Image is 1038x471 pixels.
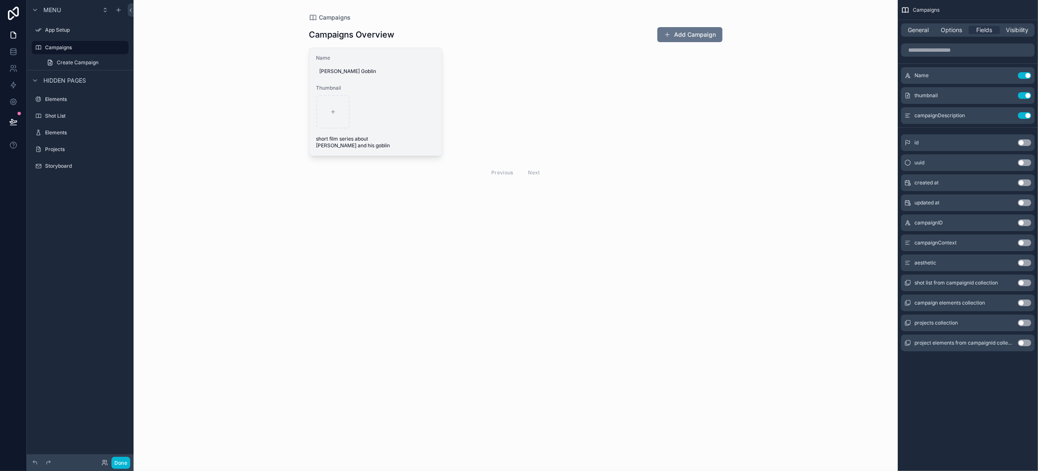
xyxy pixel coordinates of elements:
[914,112,965,119] span: campaignDescription
[914,139,919,146] span: id
[309,29,394,40] h1: Campaigns Overview
[914,179,939,186] span: created at
[32,143,129,156] a: Projects
[32,159,129,173] a: Storyboard
[45,163,127,169] label: Storyboard
[941,26,962,34] span: Options
[32,23,129,37] a: App Setup
[914,92,938,99] span: thumbnail
[914,199,940,206] span: updated at
[657,27,722,42] button: Add Campaign
[316,136,435,149] span: short film series about [PERSON_NAME] and his goblin
[45,129,127,136] label: Elements
[914,219,943,226] span: campaignID
[914,159,924,166] span: uuid
[45,44,124,51] label: Campaigns
[32,109,129,123] a: Shot List
[914,340,1015,346] span: project elements from campaignid collection
[309,13,351,22] a: Campaigns
[111,457,130,469] button: Done
[43,76,86,85] span: Hidden pages
[316,85,435,91] span: Thumbnail
[908,26,929,34] span: General
[319,13,351,22] span: Campaigns
[914,280,998,286] span: shot list from campaignid collection
[914,72,929,79] span: Name
[319,68,432,75] span: [PERSON_NAME] Goblin
[914,320,958,326] span: projects collection
[977,26,993,34] span: Fields
[914,259,936,266] span: aesthetic
[309,48,442,156] a: Name[PERSON_NAME] GoblinThumbnailshort film series about [PERSON_NAME] and his goblin
[42,56,129,69] a: Create Campaign
[316,55,435,61] span: Name
[43,6,61,14] span: Menu
[45,96,127,103] label: Elements
[32,93,129,106] a: Elements
[914,239,957,246] span: campaignContext
[32,41,129,54] a: Campaigns
[1006,26,1029,34] span: Visibility
[45,27,127,33] label: App Setup
[45,113,127,119] label: Shot List
[913,7,940,13] span: Campaigns
[45,146,127,153] label: Projects
[32,126,129,139] a: Elements
[57,59,98,66] span: Create Campaign
[914,300,985,306] span: campaign elements collection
